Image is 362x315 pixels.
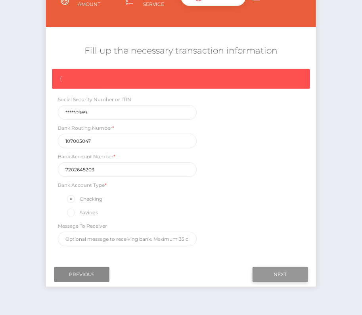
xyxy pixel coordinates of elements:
[66,207,98,218] label: Savings
[58,125,114,132] label: Bank Routing Number
[54,267,109,282] input: Previous
[66,194,102,204] label: Checking
[58,162,197,177] input: Only digits
[60,75,62,82] span: {
[52,45,310,57] h5: Fill up the necessary transaction information
[58,96,131,103] label: Social Security Number or ITIN
[58,232,197,246] input: Optional message to receiving bank. Maximum 35 characters
[58,153,115,160] label: Bank Account Number
[58,223,107,230] label: Message To Receiver
[58,105,197,120] input: 9 digits
[253,267,308,282] input: Next
[58,182,107,189] label: Bank Account Type
[58,134,197,148] input: Only 9 digits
